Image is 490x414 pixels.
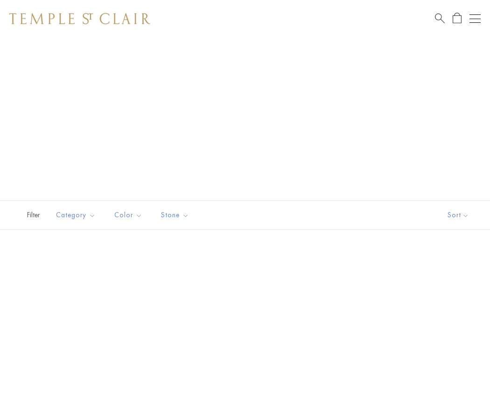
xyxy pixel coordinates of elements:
[435,13,445,24] a: Search
[427,201,490,229] button: Show sort by
[469,13,481,24] button: Open navigation
[156,209,196,221] span: Stone
[110,209,149,221] span: Color
[9,13,150,24] img: Temple St. Clair
[51,209,103,221] span: Category
[154,205,196,226] button: Stone
[453,13,462,24] a: Open Shopping Bag
[107,205,149,226] button: Color
[49,205,103,226] button: Category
